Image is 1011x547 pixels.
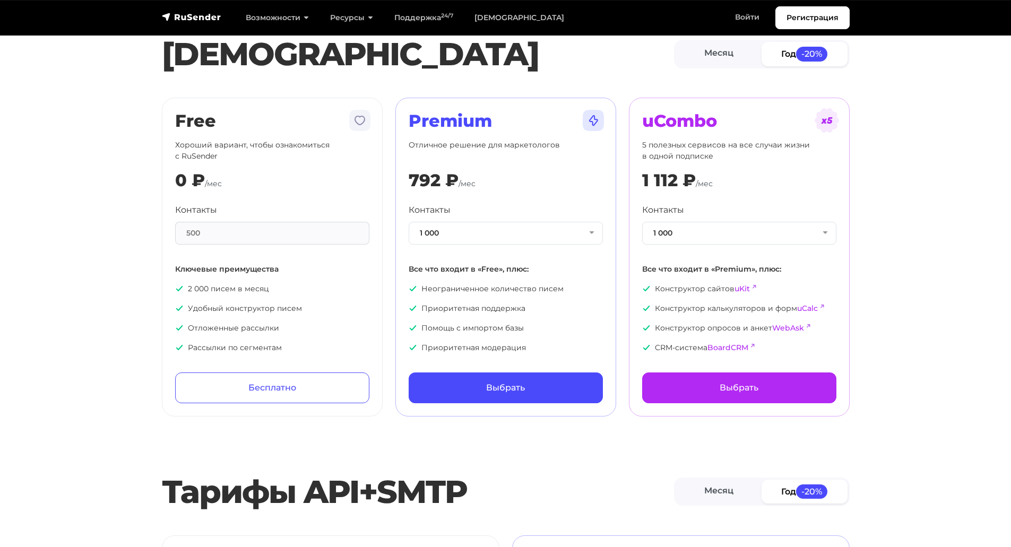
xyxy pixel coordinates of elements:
a: Ресурсы [319,7,384,29]
label: Контакты [409,204,451,216]
img: icon-ok.svg [409,343,417,352]
div: 1 112 ₽ [642,170,696,190]
p: Удобный конструктор писем [175,303,369,314]
img: icon-ok.svg [409,284,417,293]
img: tarif-free.svg [347,108,373,133]
button: 1 000 [642,222,836,245]
span: -20% [796,47,828,61]
a: WebAsk [772,323,804,333]
a: [DEMOGRAPHIC_DATA] [464,7,575,29]
p: Конструктор калькуляторов и форм [642,303,836,314]
a: Войти [724,6,770,28]
span: /мес [459,179,476,188]
p: Все что входит в «Free», плюс: [409,264,603,275]
h2: Free [175,111,369,131]
span: /мес [696,179,713,188]
img: icon-ok.svg [175,304,184,312]
p: Отложенные рассылки [175,323,369,334]
a: Поддержка24/7 [384,7,464,29]
h2: uCombo [642,111,836,131]
p: Все что входит в «Premium», плюс: [642,264,836,275]
h1: [DEMOGRAPHIC_DATA] [162,35,674,73]
label: Контакты [642,204,684,216]
div: 792 ₽ [409,170,459,190]
p: Приоритетная поддержка [409,303,603,314]
img: icon-ok.svg [175,324,184,332]
a: Выбрать [409,372,603,403]
a: BoardCRM [707,343,748,352]
a: Регистрация [775,6,850,29]
p: 2 000 писем в месяц [175,283,369,294]
a: uCalc [797,303,818,313]
span: -20% [796,484,828,499]
img: icon-ok.svg [642,284,651,293]
img: tarif-ucombo.svg [814,108,840,133]
img: tarif-premium.svg [581,108,606,133]
a: Выбрать [642,372,836,403]
p: Помощь с импортом базы [409,323,603,334]
img: icon-ok.svg [175,343,184,352]
img: icon-ok.svg [409,324,417,332]
p: Отличное решение для маркетологов [409,140,603,162]
img: icon-ok.svg [642,324,651,332]
p: Неограниченное количество писем [409,283,603,294]
label: Контакты [175,204,217,216]
p: Хороший вариант, чтобы ознакомиться с RuSender [175,140,369,162]
p: Рассылки по сегментам [175,342,369,353]
p: Приоритетная модерация [409,342,603,353]
img: icon-ok.svg [409,304,417,312]
p: Конструктор сайтов [642,283,836,294]
sup: 24/7 [441,12,453,19]
a: uKit [735,284,750,293]
img: icon-ok.svg [175,284,184,293]
a: Бесплатно [175,372,369,403]
a: Месяц [676,480,762,503]
h2: Тарифы API+SMTP [162,473,674,511]
p: Ключевые преимущества [175,264,369,275]
img: icon-ok.svg [642,304,651,312]
a: Год [762,42,848,66]
button: 1 000 [409,222,603,245]
img: RuSender [162,12,221,22]
span: /мес [205,179,222,188]
a: Месяц [676,42,762,66]
p: CRM-система [642,342,836,353]
h2: Premium [409,111,603,131]
a: Год [762,480,848,503]
p: 5 полезных сервисов на все случаи жизни в одной подписке [642,140,836,162]
div: 0 ₽ [175,170,205,190]
p: Конструктор опросов и анкет [642,323,836,334]
img: icon-ok.svg [642,343,651,352]
a: Возможности [235,7,319,29]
